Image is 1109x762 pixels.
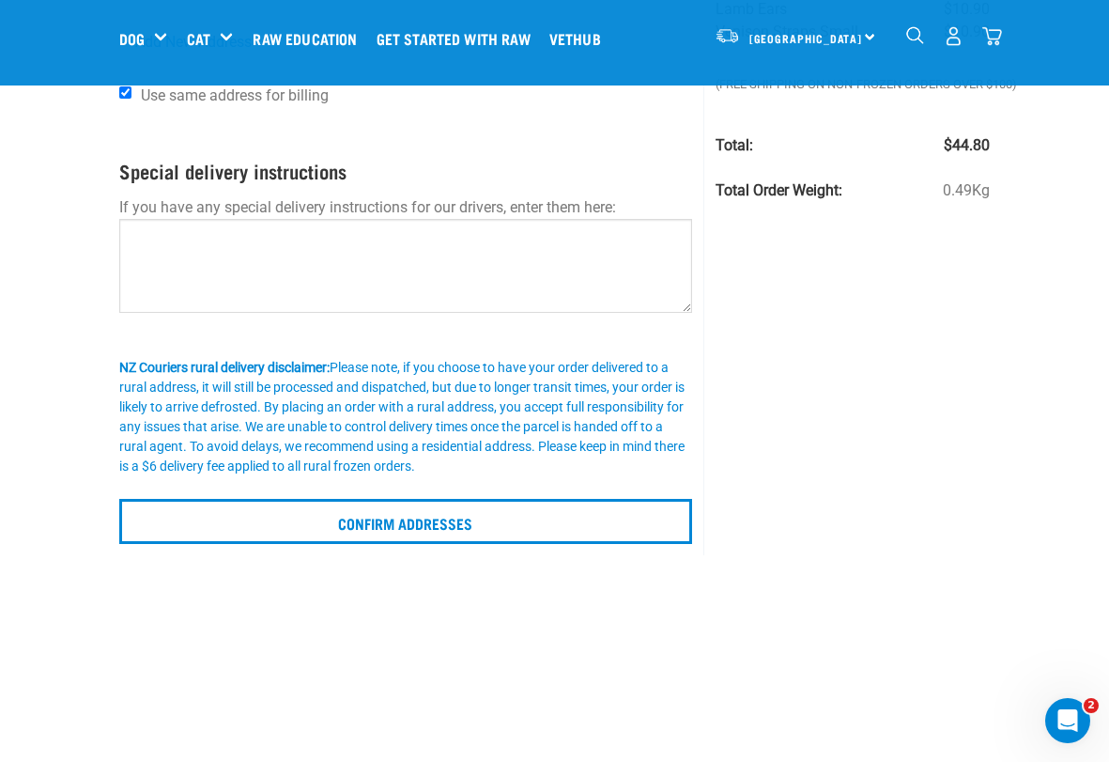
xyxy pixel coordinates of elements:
[372,1,545,76] a: Get started with Raw
[545,1,615,76] a: Vethub
[1045,698,1090,743] iframe: Intercom live chat
[119,160,693,181] h4: Special delivery instructions
[944,134,990,157] span: $44.80
[187,27,210,50] a: Cat
[982,26,1002,46] img: home-icon@2x.png
[119,196,693,219] p: If you have any special delivery instructions for our drivers, enter them here:
[1084,698,1099,713] span: 2
[943,179,990,202] span: 0.49Kg
[119,358,693,476] div: Please note, if you choose to have your order delivered to a rural address, it will still be proc...
[119,27,145,50] a: Dog
[119,499,693,544] input: Confirm addresses
[119,360,330,375] b: NZ Couriers rural delivery disclaimer:
[141,86,329,104] span: Use same address for billing
[944,26,963,46] img: user.png
[716,136,753,154] strong: Total:
[906,26,924,44] img: home-icon-1@2x.png
[248,1,371,76] a: Raw Education
[715,27,740,44] img: van-moving.png
[119,86,131,99] input: Use same address for billing
[716,181,842,199] strong: Total Order Weight:
[749,35,863,41] span: [GEOGRAPHIC_DATA]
